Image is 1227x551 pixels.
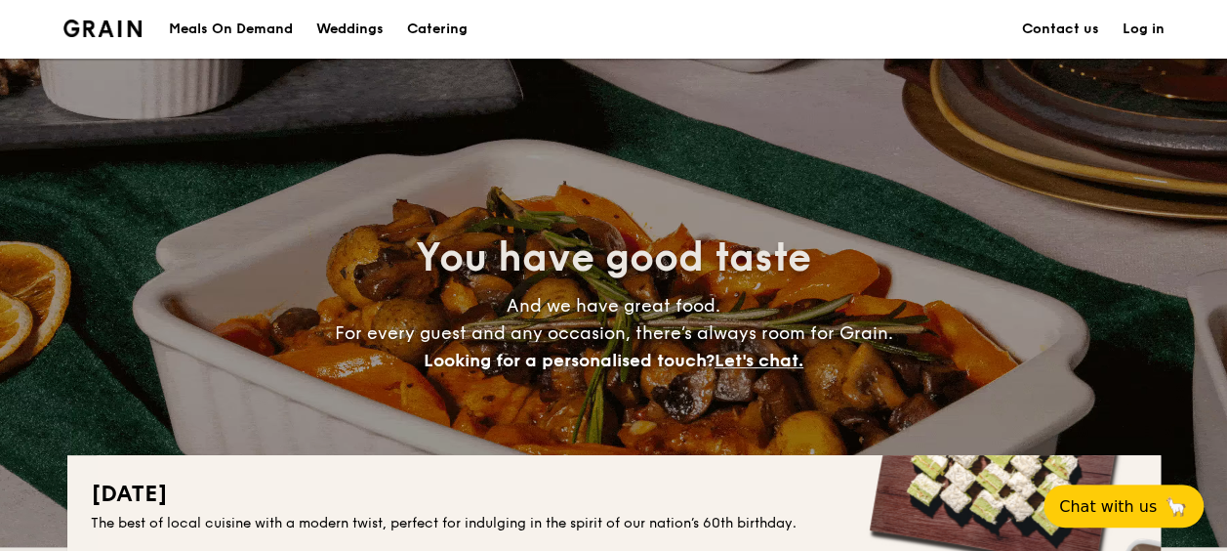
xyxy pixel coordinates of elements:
[1043,485,1204,528] button: Chat with us🦙
[416,234,811,281] span: You have good taste
[1165,495,1188,518] span: 🦙
[1059,497,1157,516] span: Chat with us
[91,479,1137,510] h2: [DATE]
[63,20,143,37] img: Grain
[63,20,143,37] a: Logotype
[424,350,715,371] span: Looking for a personalised touch?
[715,350,803,371] span: Let's chat.
[91,514,1137,533] div: The best of local cuisine with a modern twist, perfect for indulging in the spirit of our nation’...
[335,295,893,371] span: And we have great food. For every guest and any occasion, there’s always room for Grain.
